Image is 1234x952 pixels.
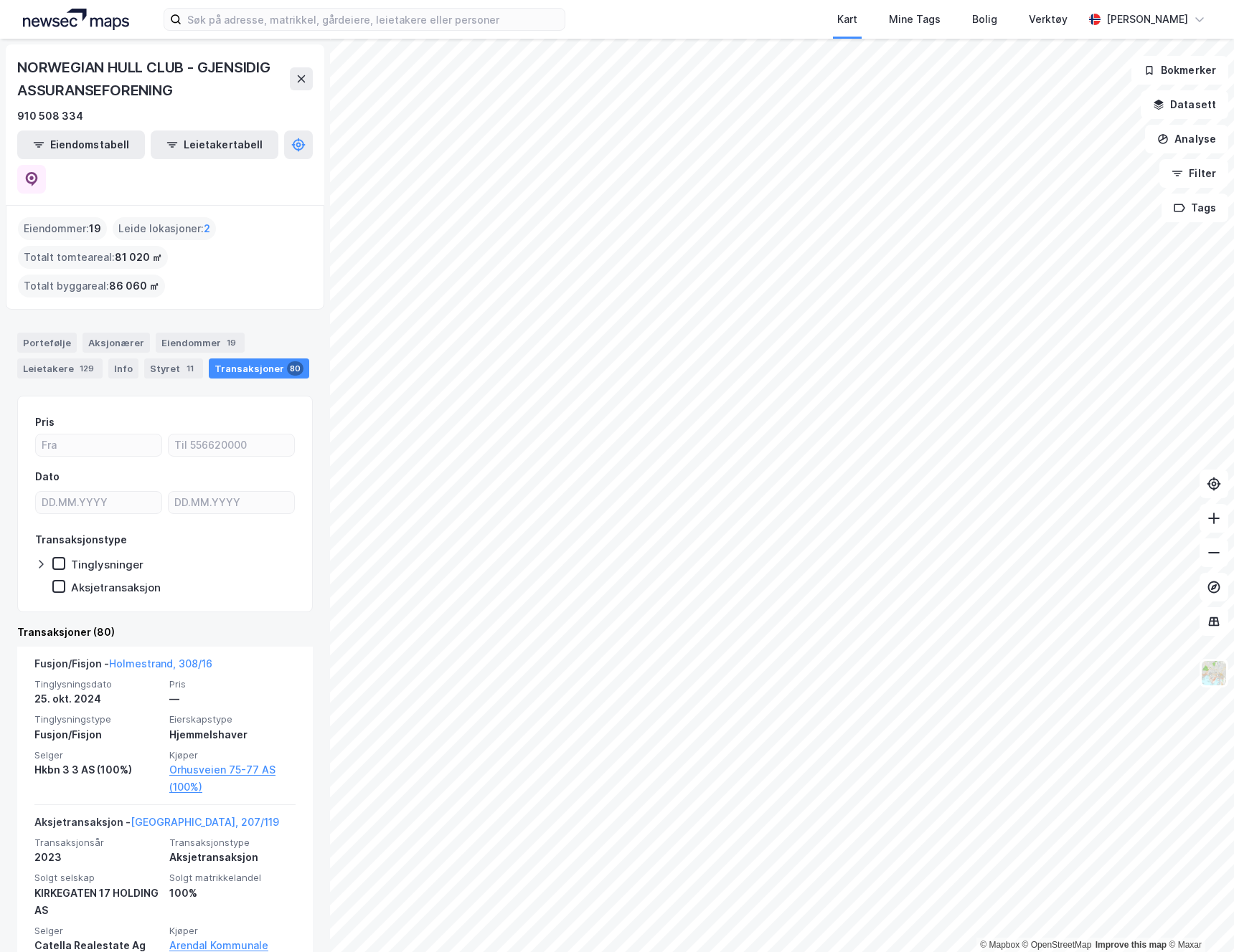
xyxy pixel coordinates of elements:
[169,492,294,513] input: DD.MM.YYYY
[169,761,296,796] a: Orhusveien 75-77 AS (100%)
[109,277,159,295] span: 86 060 ㎡
[115,249,162,266] span: 81 020 ㎡
[34,690,161,708] div: 25. okt. 2024
[1131,56,1228,85] button: Bokmerker
[17,56,290,102] div: NORWEGIAN HULL CLUB - GJENSIDIG ASSURANSEFORENING
[34,761,161,779] div: Hkbn 3 3 AS (100%)
[1141,90,1228,119] button: Datasett
[34,814,279,837] div: Aksjetransaksjon -
[35,468,60,485] div: Dato
[34,925,161,937] span: Selger
[77,361,97,376] div: 129
[71,581,161,594] div: Aksjetransaksjon
[204,220,210,237] span: 2
[169,713,296,725] span: Eierskapstype
[1162,883,1234,952] div: Kontrollprogram for chat
[34,713,161,725] span: Tinglysningstype
[1159,159,1228,188] button: Filter
[169,885,296,902] div: 100%
[34,726,161,743] div: Fusjon/Fisjon
[169,872,296,884] span: Solgt matrikkelandel
[1162,883,1234,952] iframe: Chat Widget
[1022,940,1092,950] a: OpenStreetMap
[36,492,161,513] input: DD.MM.YYYY
[169,726,296,743] div: Hjemmelshaver
[1029,11,1068,28] div: Verktøy
[17,130,145,159] button: Eiendomstabell
[34,655,212,678] div: Fusjon/Fisjon -
[109,657,212,670] a: Holmestrand, 308/16
[183,361,197,376] div: 11
[182,9,565,30] input: Søk på adresse, matrikkel, gårdeiere, leietakere eller personer
[169,749,296,761] span: Kjøper
[169,925,296,937] span: Kjøper
[34,837,161,849] span: Transaksjonsår
[34,678,161,690] span: Tinglysningsdato
[169,849,296,866] div: Aksjetransaksjon
[71,558,143,571] div: Tinglysninger
[1096,940,1167,950] a: Improve this map
[108,358,138,379] div: Info
[169,690,296,708] div: —
[113,217,216,240] div: Leide lokasjoner :
[17,358,103,379] div: Leietakere
[17,624,313,641] div: Transaksjoner (80)
[18,275,165,297] div: Totalt byggareal :
[35,531,127,548] div: Transaksjonstype
[17,108,83,125] div: 910 508 334
[972,11,997,28] div: Bolig
[224,335,239,350] div: 19
[169,434,294,456] input: Til 556620000
[980,940,1019,950] a: Mapbox
[1106,11,1188,28] div: [PERSON_NAME]
[837,11,857,28] div: Kart
[17,333,77,353] div: Portefølje
[209,358,309,379] div: Transaksjoner
[18,246,168,269] div: Totalt tomteareal :
[34,849,161,866] div: 2023
[1200,660,1228,687] img: Z
[1145,125,1228,153] button: Analyse
[151,130,278,159] button: Leietakertabell
[36,434,161,456] input: Fra
[287,361,303,376] div: 80
[34,872,161,884] span: Solgt selskap
[1162,194,1228,222] button: Tags
[83,333,150,353] div: Aksjonærer
[35,414,55,431] div: Pris
[34,885,161,919] div: KIRKEGATEN 17 HOLDING AS
[18,217,107,240] div: Eiendommer :
[89,220,101,237] span: 19
[889,11,941,28] div: Mine Tags
[131,816,279,828] a: [GEOGRAPHIC_DATA], 207/119
[156,333,245,353] div: Eiendommer
[169,678,296,690] span: Pris
[23,9,129,30] img: logo.a4113a55bc3d86da70a041830d287a7e.svg
[144,358,203,379] div: Styret
[169,837,296,849] span: Transaksjonstype
[34,749,161,761] span: Selger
